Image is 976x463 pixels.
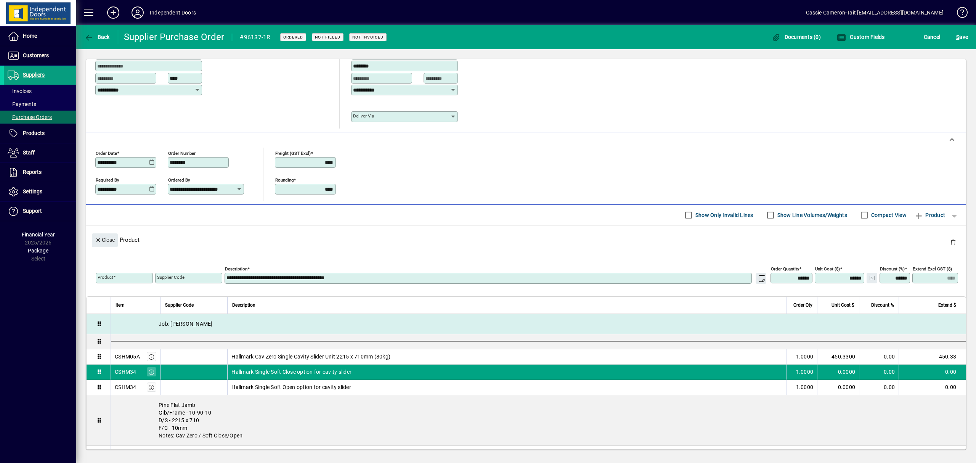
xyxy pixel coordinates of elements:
button: Cancel [922,30,942,44]
mat-label: Extend excl GST ($) [913,266,952,271]
label: Compact View [870,211,907,219]
span: Hallmark Cav Zero Single Cavity Slider Unit 2215 x 710mm (80kg) [231,353,390,360]
div: Pine Flat Jamb Gib/Frame - 10-90-10 D/S - 2215 x 710 F/C - 10mm Notes: Cav Zero / Soft Close/Open [111,395,966,445]
mat-label: Ordered by [168,177,190,182]
div: Product [86,226,966,254]
span: Suppliers [23,72,45,78]
td: 0.00 [859,349,899,365]
button: Delete [944,233,962,252]
td: 0.0000 [817,365,859,380]
td: 1.0000 [787,380,817,395]
td: 0.00 [859,365,899,380]
button: Close [92,233,118,247]
span: Invoices [8,88,32,94]
button: Add [101,6,125,19]
button: Custom Fields [835,30,887,44]
a: Support [4,202,76,221]
a: Staff [4,143,76,162]
mat-label: Unit Cost ($) [815,266,840,271]
mat-label: Description [225,266,247,271]
div: Supplier Purchase Order [124,31,225,43]
span: Support [23,208,42,214]
span: Hallmark Single Soft Close option for cavity slider [231,368,352,376]
div: CSHM34 [115,368,136,376]
button: Save [954,30,970,44]
td: 1.0000 [787,365,817,380]
mat-label: Freight (GST excl) [275,150,311,156]
div: CSHM05A [115,353,140,360]
span: Financial Year [22,231,55,238]
app-page-header-button: Back [76,30,118,44]
a: Knowledge Base [951,2,966,26]
span: Cancel [924,31,941,43]
span: Products [23,130,45,136]
mat-label: Required by [96,177,119,182]
app-page-header-button: Delete [944,239,962,246]
span: Ordered [283,35,303,40]
button: Product [910,208,949,222]
td: 0.00 [899,380,966,395]
span: Settings [23,188,42,195]
span: Home [23,33,37,39]
span: Back [84,34,110,40]
a: Home [4,27,76,46]
mat-label: Order number [168,150,196,156]
td: 450.33 [899,349,966,365]
button: Profile [125,6,150,19]
div: CSHM34 [115,383,136,391]
td: 0.0000 [817,380,859,395]
a: Invoices [4,85,76,98]
span: Unit Cost $ [832,301,854,309]
a: Customers [4,46,76,65]
div: Cassie Cameron-Tait [EMAIL_ADDRESS][DOMAIN_NAME] [806,6,944,19]
span: Extend $ [938,301,956,309]
div: Independent Doors [150,6,196,19]
button: Documents (0) [769,30,823,44]
span: Purchase Orders [8,114,52,120]
span: Staff [23,150,35,156]
span: S [956,34,959,40]
span: Supplier Code [165,301,194,309]
td: 0.00 [859,380,899,395]
span: Custom Fields [837,34,885,40]
mat-label: Order Quantity [771,266,799,271]
mat-label: Discount (%) [880,266,905,271]
td: 450.3300 [817,349,859,365]
span: Documents (0) [771,34,821,40]
mat-label: Deliver via [353,113,374,119]
span: Payments [8,101,36,107]
span: Order Qty [793,301,812,309]
a: Settings [4,182,76,201]
mat-label: Product [98,275,113,280]
div: #96137-1R [240,31,270,43]
a: Reports [4,163,76,182]
mat-label: Order date [96,150,117,156]
a: Products [4,124,76,143]
span: Item [116,301,125,309]
span: Not Invoiced [352,35,384,40]
span: Product [914,209,945,221]
app-page-header-button: Close [90,236,120,243]
span: Reports [23,169,42,175]
span: Discount % [871,301,894,309]
label: Show Only Invalid Lines [694,211,753,219]
span: Customers [23,52,49,58]
a: Payments [4,98,76,111]
span: ave [956,31,968,43]
td: 1.0000 [787,349,817,365]
span: Not Filled [315,35,340,40]
span: Description [232,301,255,309]
div: Job: [PERSON_NAME] [111,314,966,334]
span: Hallmark Single Soft Open option for cavity slider [231,383,351,391]
span: Package [28,248,48,254]
span: Close [95,234,115,246]
label: Show Line Volumes/Weights [776,211,847,219]
button: Back [82,30,112,44]
mat-label: Rounding [275,177,294,182]
a: Purchase Orders [4,111,76,124]
mat-label: Supplier Code [157,275,185,280]
td: 0.00 [899,365,966,380]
